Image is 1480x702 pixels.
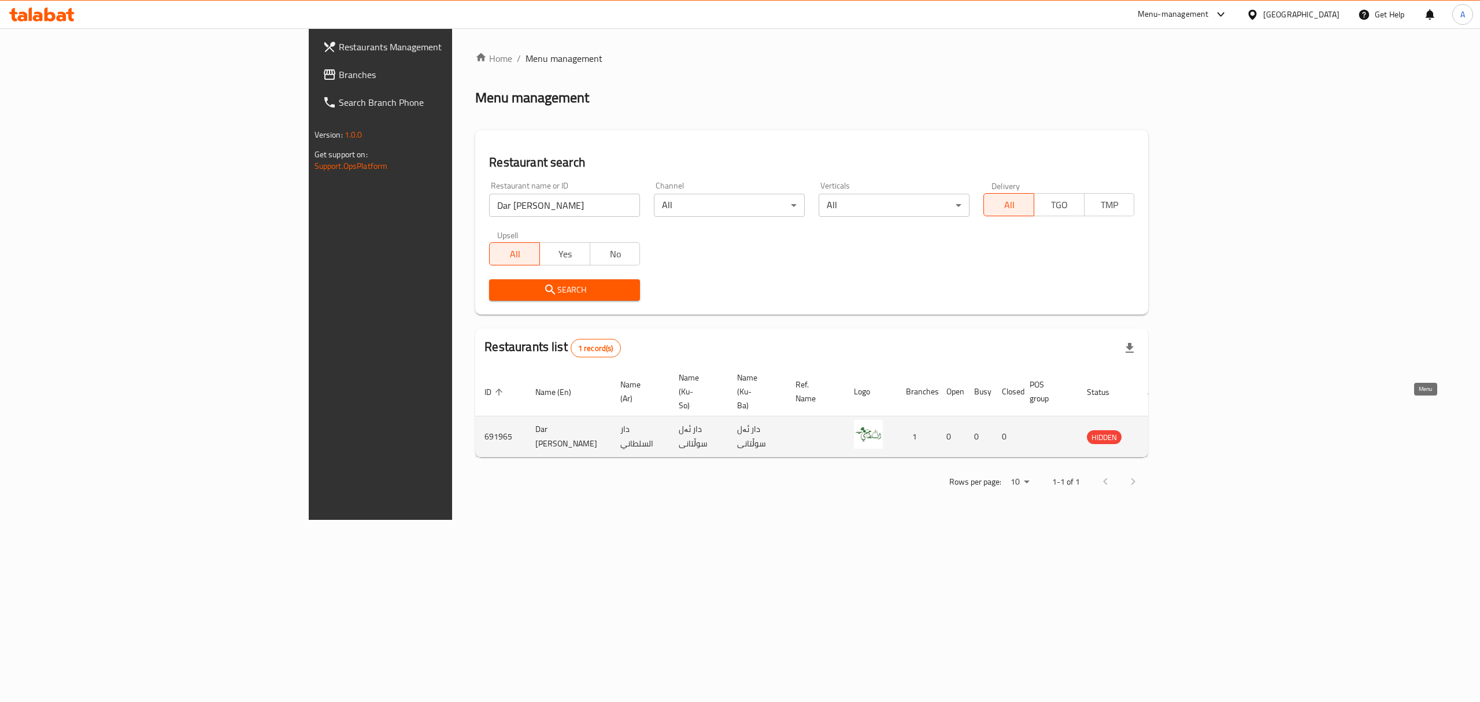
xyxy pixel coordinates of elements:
[965,367,993,416] th: Busy
[949,475,1001,489] p: Rows per page:
[897,367,937,416] th: Branches
[314,158,388,173] a: Support.OpsPlatform
[475,51,1148,65] nav: breadcrumb
[993,367,1020,416] th: Closed
[339,68,547,82] span: Branches
[484,338,620,357] h2: Restaurants list
[1087,385,1124,399] span: Status
[854,420,883,449] img: Dar Al Sultany
[545,246,586,263] span: Yes
[1116,334,1144,362] div: Export file
[993,416,1020,457] td: 0
[937,416,965,457] td: 0
[1006,474,1034,491] div: Rows per page:
[494,246,535,263] span: All
[1089,197,1130,213] span: TMP
[654,194,805,217] div: All
[1087,431,1122,444] span: HIDDEN
[539,242,590,265] button: Yes
[795,378,831,405] span: Ref. Name
[571,343,620,354] span: 1 record(s)
[590,242,641,265] button: No
[526,51,602,65] span: Menu management
[989,197,1030,213] span: All
[484,385,506,399] span: ID
[1052,475,1080,489] p: 1-1 of 1
[897,416,937,457] td: 1
[313,33,556,61] a: Restaurants Management
[489,279,640,301] button: Search
[611,416,669,457] td: دار السلطاني
[1034,193,1085,216] button: TGO
[845,367,897,416] th: Logo
[1030,378,1064,405] span: POS group
[937,367,965,416] th: Open
[737,371,772,412] span: Name (Ku-Ba)
[345,127,362,142] span: 1.0.0
[620,378,656,405] span: Name (Ar)
[475,367,1178,457] table: enhanced table
[314,147,368,162] span: Get support on:
[1138,367,1178,416] th: Action
[669,416,728,457] td: دار ئەل سوڵتانی
[489,242,540,265] button: All
[497,231,519,239] label: Upsell
[1138,8,1209,21] div: Menu-management
[498,283,631,297] span: Search
[595,246,636,263] span: No
[983,193,1034,216] button: All
[339,95,547,109] span: Search Branch Phone
[965,416,993,457] td: 0
[1263,8,1340,21] div: [GEOGRAPHIC_DATA]
[571,339,621,357] div: Total records count
[339,40,547,54] span: Restaurants Management
[489,194,640,217] input: Search for restaurant name or ID..
[1460,8,1465,21] span: A
[1087,430,1122,444] div: HIDDEN
[1039,197,1080,213] span: TGO
[314,127,343,142] span: Version:
[313,61,556,88] a: Branches
[313,88,556,116] a: Search Branch Phone
[535,385,586,399] span: Name (En)
[819,194,970,217] div: All
[1084,193,1135,216] button: TMP
[728,416,786,457] td: دار ئەل سوڵتانی
[489,154,1134,171] h2: Restaurant search
[526,416,611,457] td: Dar [PERSON_NAME]
[991,182,1020,190] label: Delivery
[679,371,714,412] span: Name (Ku-So)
